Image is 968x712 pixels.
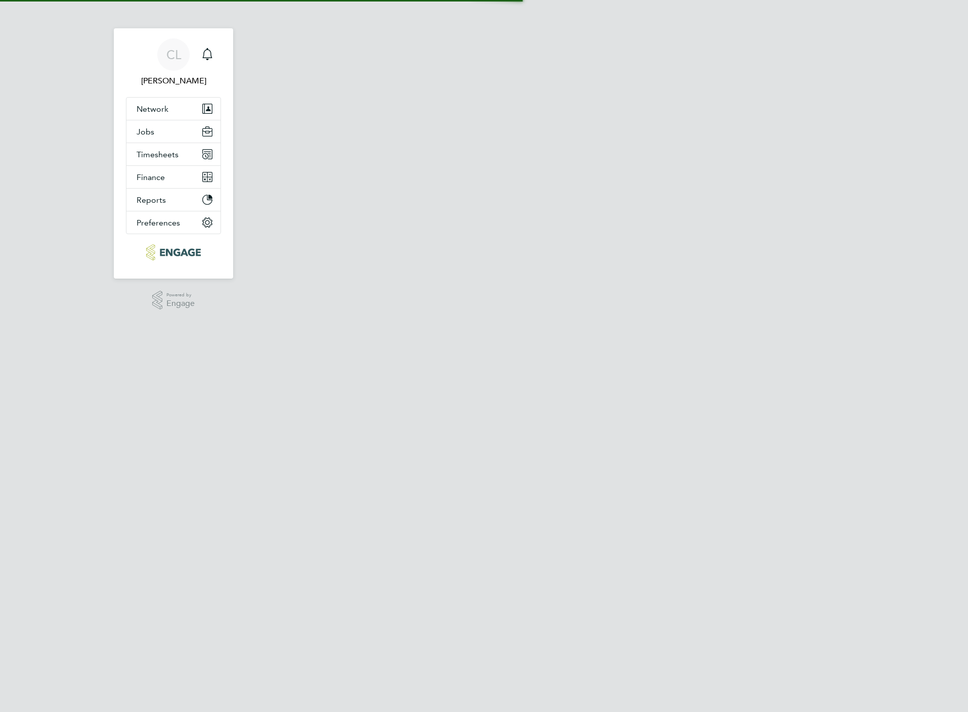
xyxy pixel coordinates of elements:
[114,28,233,279] nav: Main navigation
[166,291,195,299] span: Powered by
[137,127,154,137] span: Jobs
[137,218,180,228] span: Preferences
[126,38,221,87] a: CL[PERSON_NAME]
[137,150,179,159] span: Timesheets
[137,172,165,182] span: Finance
[137,104,168,114] span: Network
[137,195,166,205] span: Reports
[126,98,221,120] button: Network
[126,143,221,165] button: Timesheets
[166,299,195,308] span: Engage
[126,120,221,143] button: Jobs
[166,48,181,61] span: CL
[146,244,200,260] img: protechltd-logo-retina.png
[126,75,221,87] span: Chloe Lyons
[126,189,221,211] button: Reports
[152,291,195,310] a: Powered byEngage
[126,211,221,234] button: Preferences
[126,166,221,188] button: Finance
[126,244,221,260] a: Go to home page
